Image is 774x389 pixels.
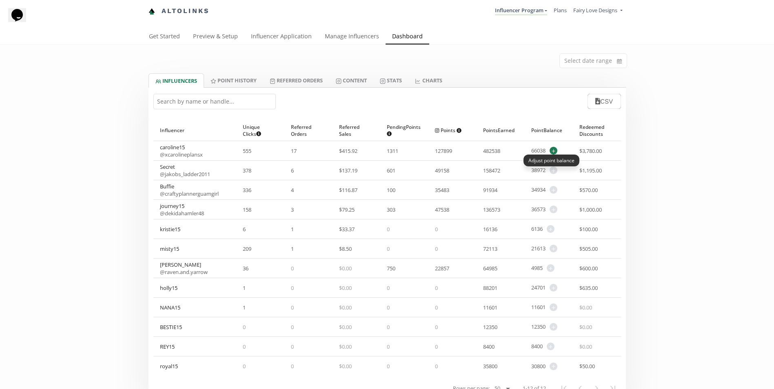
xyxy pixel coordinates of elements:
[554,7,567,14] a: Plans
[387,304,390,311] span: 0
[149,8,155,15] img: favicon-32x32.png
[243,186,251,194] span: 336
[244,29,318,45] a: Influencer Application
[291,245,294,252] span: 1
[588,94,621,109] button: CSV
[160,120,230,141] div: Influencer
[531,323,546,331] span: 12350
[243,147,251,155] span: 555
[160,210,204,217] a: @dekidahamler48
[483,265,497,272] span: 64985
[291,186,294,194] span: 4
[243,124,271,137] span: Unique Clicks
[339,323,352,331] span: $ 0.00
[531,284,546,292] span: 24701
[579,323,592,331] span: $ 0.00
[435,245,438,252] span: 0
[291,362,294,370] span: 0
[550,303,557,311] span: +
[579,284,598,292] span: $ 635.00
[291,284,294,292] span: 0
[291,167,294,174] span: 6
[531,343,543,350] span: 8400
[387,167,395,174] span: 601
[339,265,352,272] span: $ 0.00
[263,73,329,87] a: Referred Orders
[291,343,294,350] span: 0
[160,190,219,197] a: @craftyplannerguamgirl
[243,362,246,370] span: 0
[160,163,210,178] div: Secret
[339,343,352,350] span: $ 0.00
[483,167,500,174] span: 158472
[339,362,352,370] span: $ 0.00
[243,245,251,252] span: 209
[160,170,210,178] a: @jakobs_ladder2011
[483,245,497,252] span: 72113
[291,304,294,311] span: 0
[373,73,408,87] a: Stats
[160,144,203,158] div: caroline15
[435,225,438,233] span: 0
[339,245,352,252] span: $ 8.50
[142,29,186,45] a: Get Started
[387,225,390,233] span: 0
[160,323,182,331] div: BESTIE15
[243,167,251,174] span: 378
[160,343,175,350] div: REY15
[160,245,179,252] div: misty15
[483,362,497,370] span: 35800
[291,206,294,213] span: 3
[329,73,373,87] a: Content
[153,94,276,109] input: Search by name or handle...
[579,167,602,174] span: $ 1,195.00
[550,147,557,155] span: +
[387,362,390,370] span: 0
[579,265,598,272] span: $ 600.00
[435,284,438,292] span: 0
[243,304,246,311] span: 1
[149,73,204,88] a: INFLUENCERS
[243,265,248,272] span: 36
[387,186,395,194] span: 100
[483,120,518,141] div: Points Earned
[483,225,497,233] span: 16136
[531,120,566,141] div: Point Balance
[435,206,449,213] span: 47538
[160,362,178,370] div: royal15
[531,264,543,272] span: 4985
[160,202,204,217] div: journey15
[579,186,598,194] span: $ 570.00
[435,343,438,350] span: 0
[339,147,357,155] span: $ 415.92
[483,147,500,155] span: 482538
[579,206,602,213] span: $ 1,000.00
[435,147,452,155] span: 127899
[550,245,557,252] span: +
[579,245,598,252] span: $ 505.00
[531,225,543,233] span: 6136
[547,264,554,272] span: +
[291,147,297,155] span: 17
[573,7,622,16] a: Fairy Love Designs
[387,343,390,350] span: 0
[550,284,557,292] span: +
[483,304,497,311] span: 11601
[243,284,246,292] span: 1
[435,186,449,194] span: 35483
[160,151,203,158] a: @xcarolineplansx
[387,147,398,155] span: 1311
[291,225,294,233] span: 1
[339,225,355,233] span: $ 33.37
[435,127,461,134] span: Points
[243,206,251,213] span: 158
[339,206,355,213] span: $ 79.25
[243,343,246,350] span: 0
[339,284,352,292] span: $ 0.00
[387,323,390,331] span: 0
[318,29,386,45] a: Manage Influencers
[339,167,357,174] span: $ 137.19
[531,303,546,311] span: 11601
[339,120,374,141] div: Referred Sales
[408,73,448,87] a: CHARTS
